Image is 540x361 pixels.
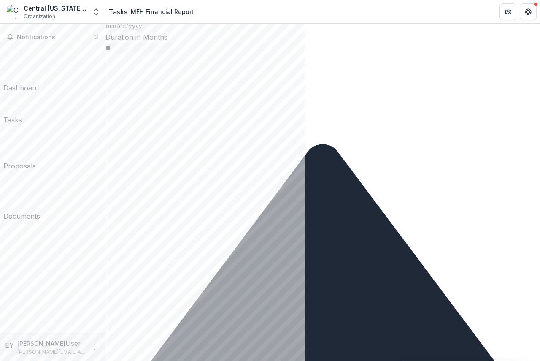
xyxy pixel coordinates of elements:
p: User [65,338,81,348]
button: Get Help [520,3,537,20]
p: [PERSON_NAME] [17,339,65,348]
button: More [90,342,100,352]
nav: breadcrumb [109,5,197,18]
img: Central Missouri Community Action [7,5,20,19]
div: Central [US_STATE] Community Action [24,4,87,13]
a: Dashboard [3,47,39,93]
div: Documents [3,211,40,221]
button: Open entity switcher [90,3,102,20]
button: Notifications3 [3,30,102,44]
div: Proposals [3,161,36,171]
span: Organization [24,13,55,20]
span: Notifications [17,34,94,41]
a: Tasks [109,7,127,17]
a: Tasks [3,96,22,125]
div: Emily Young [5,340,14,350]
p: [PERSON_NAME][EMAIL_ADDRESS][DOMAIN_NAME] [17,348,86,356]
div: Dashboard [3,83,39,93]
a: Proposals [3,128,36,171]
div: MFH Financial Report [131,7,194,16]
button: Partners [499,3,516,20]
a: Documents [3,174,40,221]
p: Duration in Months [105,32,540,42]
span: 3 [94,33,98,41]
div: Tasks [3,115,22,125]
